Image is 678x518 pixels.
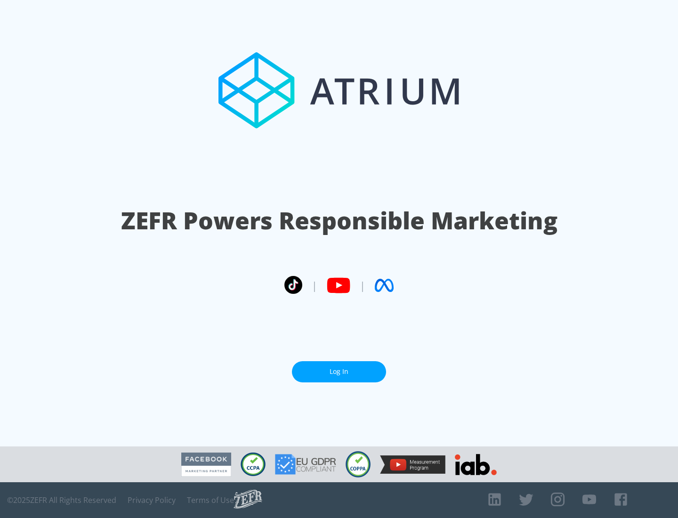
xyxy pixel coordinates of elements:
img: YouTube Measurement Program [380,455,445,474]
span: | [312,278,317,292]
img: COPPA Compliant [346,451,371,478]
span: © 2025 ZEFR All Rights Reserved [7,495,116,505]
h1: ZEFR Powers Responsible Marketing [121,204,557,237]
span: | [360,278,365,292]
img: Facebook Marketing Partner [181,453,231,477]
img: GDPR Compliant [275,454,336,475]
img: IAB [455,454,497,475]
a: Privacy Policy [128,495,176,505]
img: CCPA Compliant [241,453,266,476]
a: Log In [292,361,386,382]
a: Terms of Use [187,495,234,505]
